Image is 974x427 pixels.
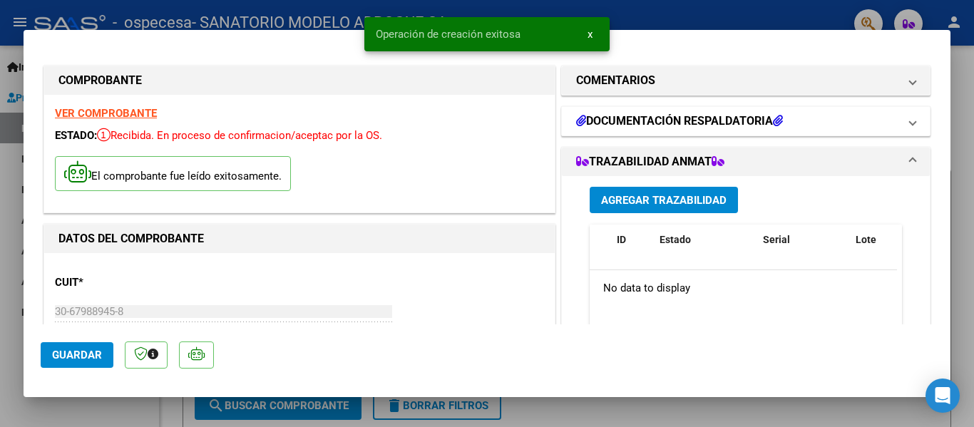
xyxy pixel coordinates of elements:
[856,234,876,245] span: Lote
[617,234,626,245] span: ID
[41,342,113,368] button: Guardar
[660,234,691,245] span: Estado
[562,148,930,176] mat-expansion-panel-header: TRAZABILIDAD ANMAT
[757,225,850,272] datatable-header-cell: Serial
[52,349,102,361] span: Guardar
[55,129,97,142] span: ESTADO:
[576,153,724,170] h1: TRAZABILIDAD ANMAT
[763,234,790,245] span: Serial
[576,21,604,47] button: x
[58,73,142,87] strong: COMPROBANTE
[590,270,897,306] div: No data to display
[576,113,783,130] h1: DOCUMENTACIÓN RESPALDATORIA
[562,66,930,95] mat-expansion-panel-header: COMENTARIOS
[562,107,930,135] mat-expansion-panel-header: DOCUMENTACIÓN RESPALDATORIA
[55,156,291,191] p: El comprobante fue leído exitosamente.
[376,27,521,41] span: Operación de creación exitosa
[576,72,655,89] h1: COMENTARIOS
[926,379,960,413] div: Open Intercom Messenger
[601,194,727,207] span: Agregar Trazabilidad
[97,129,382,142] span: Recibida. En proceso de confirmacion/aceptac por la OS.
[588,28,593,41] span: x
[654,225,757,272] datatable-header-cell: Estado
[55,274,202,291] p: CUIT
[55,107,157,120] a: VER COMPROBANTE
[58,232,204,245] strong: DATOS DEL COMPROBANTE
[611,225,654,272] datatable-header-cell: ID
[850,225,911,272] datatable-header-cell: Lote
[590,187,738,213] button: Agregar Trazabilidad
